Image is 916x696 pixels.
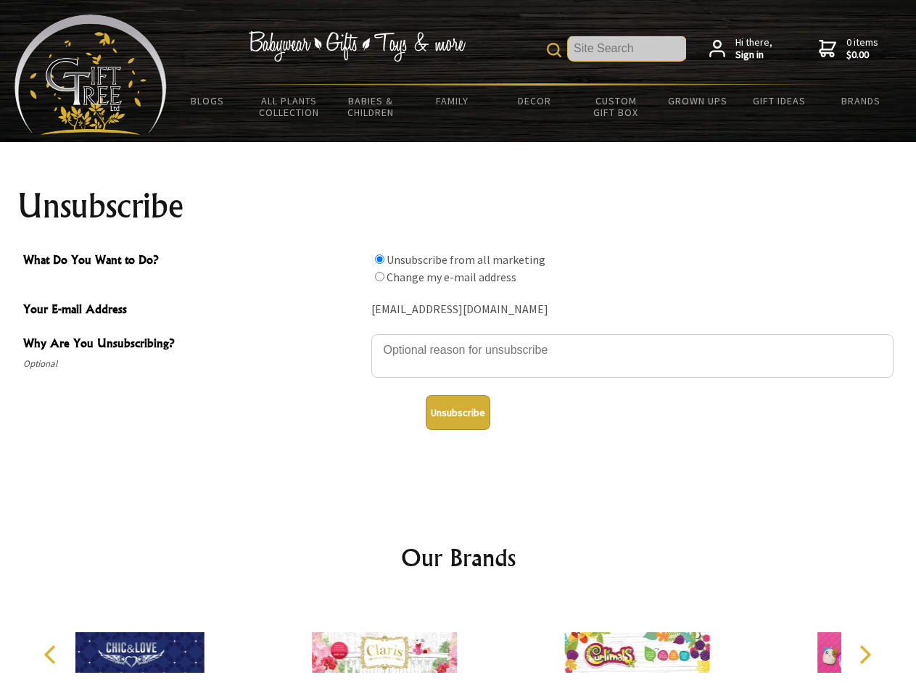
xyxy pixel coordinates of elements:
[167,86,249,116] a: BLOGS
[709,36,772,62] a: Hi there,Sign in
[23,334,364,355] span: Why Are You Unsubscribing?
[738,86,820,116] a: Gift Ideas
[656,86,738,116] a: Grown Ups
[387,252,545,267] label: Unsubscribe from all marketing
[575,86,657,128] a: Custom Gift Box
[249,86,331,128] a: All Plants Collection
[547,43,561,57] img: product search
[849,639,880,671] button: Next
[819,36,878,62] a: 0 items$0.00
[846,36,878,62] span: 0 items
[568,36,686,61] input: Site Search
[412,86,494,116] a: Family
[29,540,888,575] h2: Our Brands
[387,270,516,284] label: Change my e-mail address
[248,31,466,62] img: Babywear - Gifts - Toys & more
[735,36,772,62] span: Hi there,
[493,86,575,116] a: Decor
[375,272,384,281] input: What Do You Want to Do?
[371,334,894,378] textarea: Why Are You Unsubscribing?
[846,49,878,62] strong: $0.00
[17,188,899,223] h1: Unsubscribe
[330,86,412,128] a: Babies & Children
[23,300,364,321] span: Your E-mail Address
[375,254,384,264] input: What Do You Want to Do?
[15,14,167,135] img: Babyware - Gifts - Toys and more...
[23,251,364,272] span: What Do You Want to Do?
[735,49,772,62] strong: Sign in
[820,86,902,116] a: Brands
[426,395,490,430] button: Unsubscribe
[36,639,68,671] button: Previous
[371,299,894,321] div: [EMAIL_ADDRESS][DOMAIN_NAME]
[23,355,364,373] span: Optional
